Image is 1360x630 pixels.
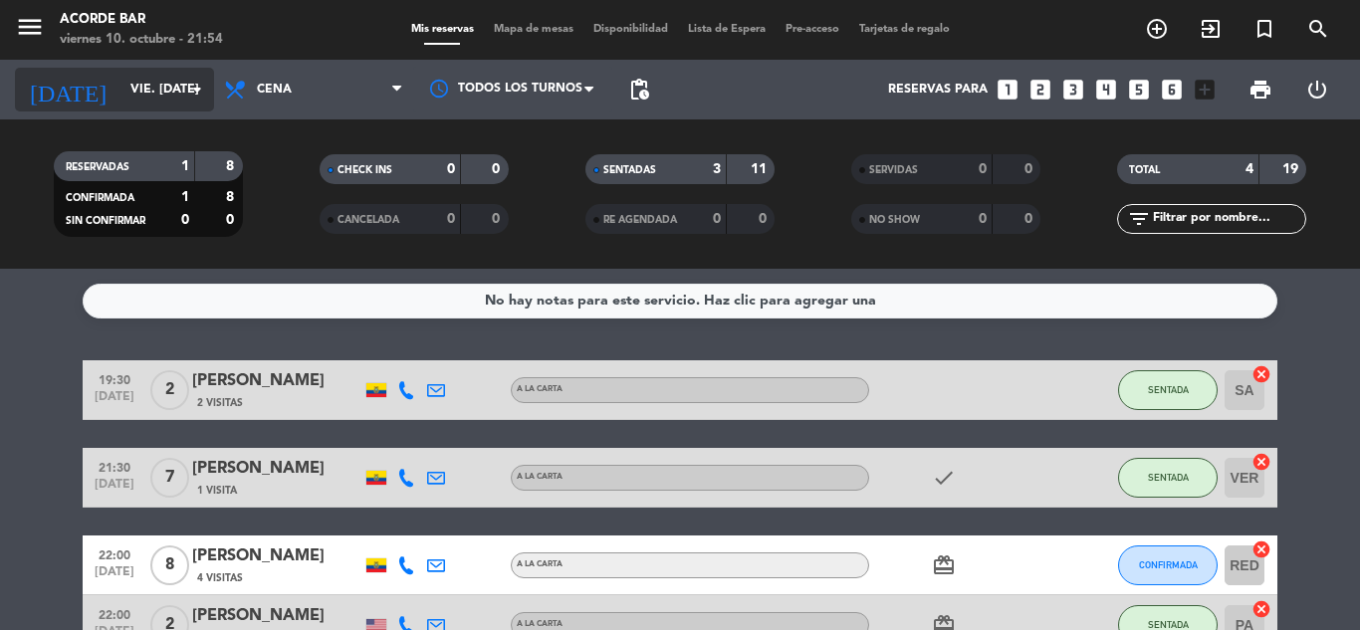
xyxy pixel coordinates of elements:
[1251,539,1271,559] i: cancel
[492,162,504,176] strong: 0
[1148,619,1189,630] span: SENTADA
[90,478,139,501] span: [DATE]
[995,77,1020,103] i: looks_one
[226,190,238,204] strong: 8
[517,473,563,481] span: A la carta
[1139,559,1198,570] span: CONFIRMADA
[338,165,392,175] span: CHECK INS
[60,10,223,30] div: Acorde Bar
[603,215,677,225] span: RE AGENDADA
[90,602,139,625] span: 22:00
[401,24,484,35] span: Mis reservas
[90,390,139,413] span: [DATE]
[1199,17,1223,41] i: exit_to_app
[751,162,771,176] strong: 11
[150,545,189,585] span: 8
[192,456,361,482] div: [PERSON_NAME]
[1288,60,1345,119] div: LOG OUT
[583,24,678,35] span: Disponibilidad
[1145,17,1169,41] i: add_circle_outline
[627,78,651,102] span: pending_actions
[185,78,209,102] i: arrow_drop_down
[181,190,189,204] strong: 1
[1246,162,1253,176] strong: 4
[1027,77,1053,103] i: looks_two
[66,216,145,226] span: SIN CONFIRMAR
[517,560,563,568] span: A la carta
[192,603,361,629] div: [PERSON_NAME]
[1093,77,1119,103] i: looks_4
[257,83,292,97] span: Cena
[1192,77,1218,103] i: add_box
[1118,545,1218,585] button: CONFIRMADA
[759,212,771,226] strong: 0
[1060,77,1086,103] i: looks_3
[932,466,956,490] i: check
[1248,78,1272,102] span: print
[1251,364,1271,384] i: cancel
[1151,208,1305,230] input: Filtrar por nombre...
[1305,78,1329,102] i: power_settings_new
[1252,17,1276,41] i: turned_in_not
[869,215,920,225] span: NO SHOW
[1127,207,1151,231] i: filter_list
[888,83,988,97] span: Reservas para
[713,212,721,226] strong: 0
[849,24,960,35] span: Tarjetas de regalo
[90,455,139,478] span: 21:30
[484,24,583,35] span: Mapa de mesas
[226,213,238,227] strong: 0
[15,68,120,111] i: [DATE]
[979,162,987,176] strong: 0
[150,458,189,498] span: 7
[66,193,134,203] span: CONFIRMADA
[181,159,189,173] strong: 1
[1118,458,1218,498] button: SENTADA
[1251,452,1271,472] i: cancel
[1024,212,1036,226] strong: 0
[869,165,918,175] span: SERVIDAS
[192,543,361,569] div: [PERSON_NAME]
[226,159,238,173] strong: 8
[1024,162,1036,176] strong: 0
[517,620,563,628] span: A la carta
[1148,472,1189,483] span: SENTADA
[1126,77,1152,103] i: looks_5
[1306,17,1330,41] i: search
[776,24,849,35] span: Pre-acceso
[1251,599,1271,619] i: cancel
[197,483,237,499] span: 1 Visita
[678,24,776,35] span: Lista de Espera
[60,30,223,50] div: viernes 10. octubre - 21:54
[150,370,189,410] span: 2
[15,12,45,49] button: menu
[447,162,455,176] strong: 0
[15,12,45,42] i: menu
[1282,162,1302,176] strong: 19
[197,570,243,586] span: 4 Visitas
[1118,370,1218,410] button: SENTADA
[492,212,504,226] strong: 0
[1129,165,1160,175] span: TOTAL
[932,553,956,577] i: card_giftcard
[1159,77,1185,103] i: looks_6
[181,213,189,227] strong: 0
[90,565,139,588] span: [DATE]
[1148,384,1189,395] span: SENTADA
[517,385,563,393] span: A la carta
[338,215,399,225] span: CANCELADA
[485,290,876,313] div: No hay notas para este servicio. Haz clic para agregar una
[713,162,721,176] strong: 3
[603,165,656,175] span: SENTADAS
[90,542,139,565] span: 22:00
[90,367,139,390] span: 19:30
[66,162,129,172] span: RESERVADAS
[192,368,361,394] div: [PERSON_NAME]
[447,212,455,226] strong: 0
[197,395,243,411] span: 2 Visitas
[979,212,987,226] strong: 0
